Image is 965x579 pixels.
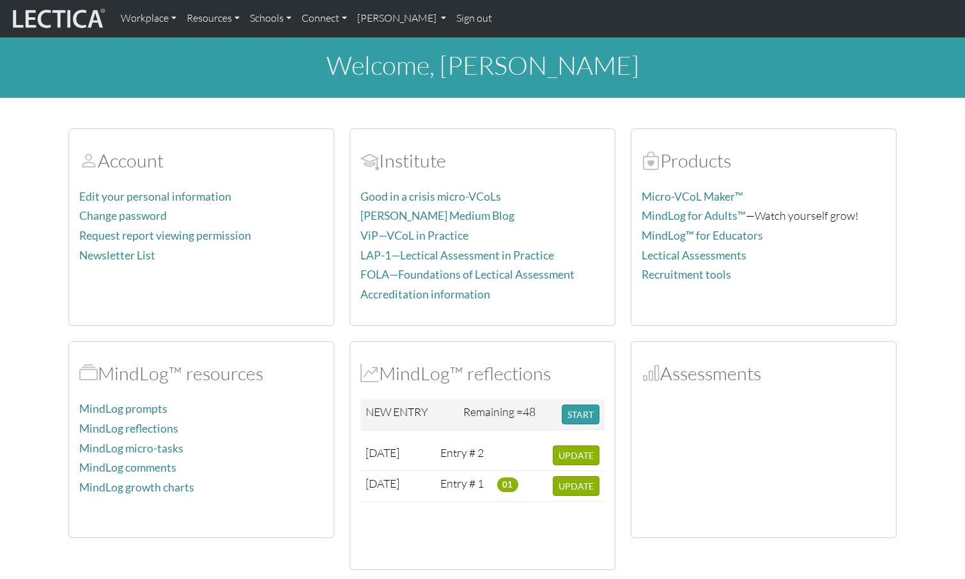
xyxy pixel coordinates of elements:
[360,268,575,281] a: FOLA—Foundations of Lectical Assessment
[523,405,536,419] span: 48
[559,450,594,461] span: UPDATE
[435,440,492,471] td: Entry # 2
[116,5,181,32] a: Workplace
[79,149,98,172] span: Account
[79,209,167,222] a: Change password
[79,461,176,474] a: MindLog comments
[642,362,886,385] h2: Assessments
[79,150,323,172] h2: Account
[559,481,594,491] span: UPDATE
[360,150,605,172] h2: Institute
[79,481,194,494] a: MindLog growth charts
[366,476,399,490] span: [DATE]
[360,209,514,222] a: [PERSON_NAME] Medium Blog
[79,249,155,262] a: Newsletter List
[553,476,599,496] button: UPDATE
[360,249,554,262] a: LAP-1—Lectical Assessment in Practice
[553,445,599,465] button: UPDATE
[497,477,518,491] span: 01
[642,268,731,281] a: Recruitment tools
[352,5,451,32] a: [PERSON_NAME]
[642,206,886,225] p: —Watch yourself grow!
[642,249,746,262] a: Lectical Assessments
[181,5,245,32] a: Resources
[360,149,379,172] span: Account
[360,229,468,242] a: ViP—VCoL in Practice
[79,229,251,242] a: Request report viewing permission
[642,150,886,172] h2: Products
[79,190,231,203] a: Edit your personal information
[435,471,492,502] td: Entry # 1
[642,149,660,172] span: Products
[10,6,105,31] img: lecticalive
[458,399,557,430] td: Remaining =
[245,5,297,32] a: Schools
[360,399,458,430] td: NEW ENTRY
[642,209,746,222] a: MindLog for Adults™
[642,190,743,203] a: Micro-VCoL Maker™
[451,5,497,32] a: Sign out
[297,5,352,32] a: Connect
[360,190,501,203] a: Good in a crisis micro-VCoLs
[79,362,98,385] span: MindLog™ resources
[360,362,379,385] span: MindLog
[79,402,167,415] a: MindLog prompts
[360,362,605,385] h2: MindLog™ reflections
[562,405,599,424] button: START
[79,442,183,455] a: MindLog micro-tasks
[360,288,490,301] a: Accreditation information
[366,445,399,459] span: [DATE]
[642,362,660,385] span: Assessments
[79,362,323,385] h2: MindLog™ resources
[79,422,178,435] a: MindLog reflections
[642,229,763,242] a: MindLog™ for Educators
